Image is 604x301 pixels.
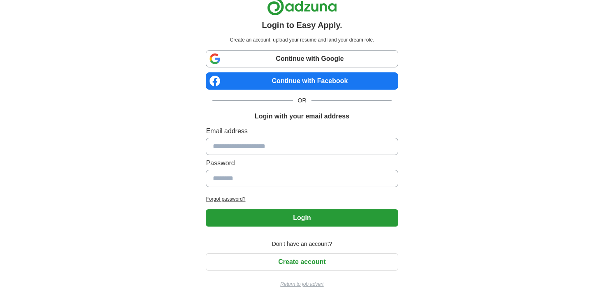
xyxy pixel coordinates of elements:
[206,72,398,90] a: Continue with Facebook
[206,258,398,265] a: Create account
[206,209,398,227] button: Login
[206,195,398,203] a: Forgot password?
[255,111,349,121] h1: Login with your email address
[293,96,311,105] span: OR
[267,240,337,248] span: Don't have an account?
[207,36,396,44] p: Create an account, upload your resume and land your dream role.
[206,50,398,67] a: Continue with Google
[206,253,398,271] button: Create account
[206,158,398,168] label: Password
[262,19,342,31] h1: Login to Easy Apply.
[206,126,398,136] label: Email address
[206,280,398,288] a: Return to job advert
